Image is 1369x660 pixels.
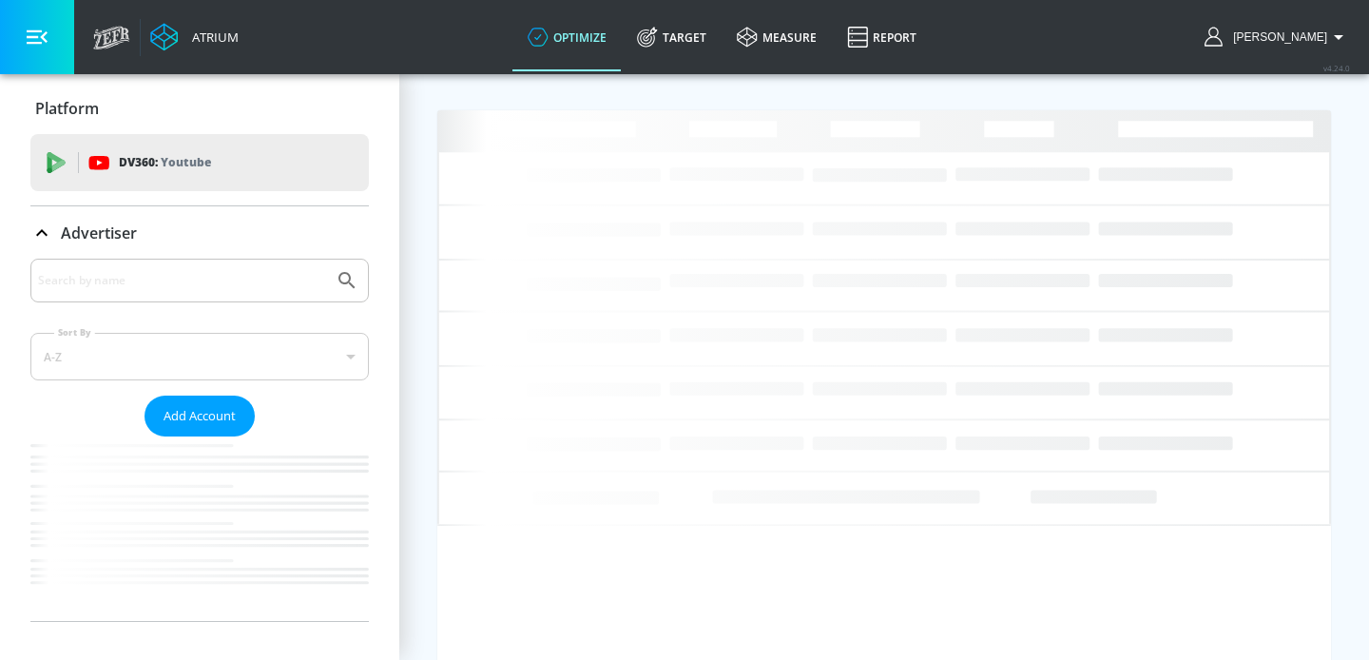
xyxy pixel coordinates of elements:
[1205,26,1350,49] button: [PERSON_NAME]
[30,333,369,380] div: A-Z
[61,223,137,243] p: Advertiser
[30,437,369,621] nav: list of Advertiser
[30,82,369,135] div: Platform
[184,29,239,46] div: Atrium
[119,152,211,173] p: DV360:
[1225,30,1327,44] span: login as: eugenia.kim@zefr.com
[161,152,211,172] p: Youtube
[1323,63,1350,73] span: v 4.24.0
[622,3,722,71] a: Target
[38,268,326,293] input: Search by name
[35,98,99,119] p: Platform
[832,3,932,71] a: Report
[145,396,255,437] button: Add Account
[30,206,369,260] div: Advertiser
[54,326,95,339] label: Sort By
[512,3,622,71] a: optimize
[150,23,239,51] a: Atrium
[164,405,236,427] span: Add Account
[722,3,832,71] a: measure
[30,259,369,621] div: Advertiser
[30,134,369,191] div: DV360: Youtube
